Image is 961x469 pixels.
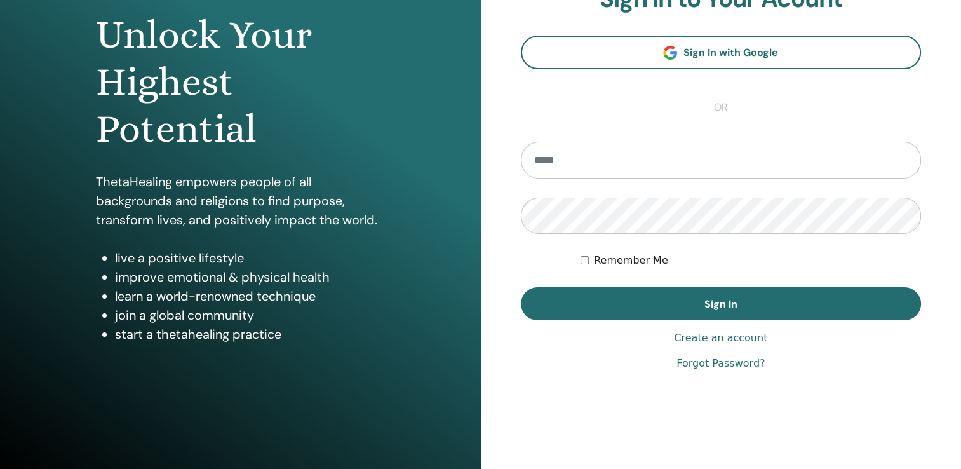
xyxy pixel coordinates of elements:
[115,287,384,306] li: learn a world-renowned technique
[594,253,668,268] label: Remember Me
[676,356,765,371] a: Forgot Password?
[96,11,384,153] h1: Unlock Your Highest Potential
[115,306,384,325] li: join a global community
[521,287,922,320] button: Sign In
[521,36,922,69] a: Sign In with Google
[674,330,767,346] a: Create an account
[704,297,737,311] span: Sign In
[683,46,778,59] span: Sign In with Google
[96,172,384,229] p: ThetaHealing empowers people of all backgrounds and religions to find purpose, transform lives, a...
[115,268,384,287] li: improve emotional & physical health
[115,325,384,344] li: start a thetahealing practice
[115,248,384,268] li: live a positive lifestyle
[708,100,734,115] span: or
[581,253,921,268] div: Keep me authenticated indefinitely or until I manually logout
